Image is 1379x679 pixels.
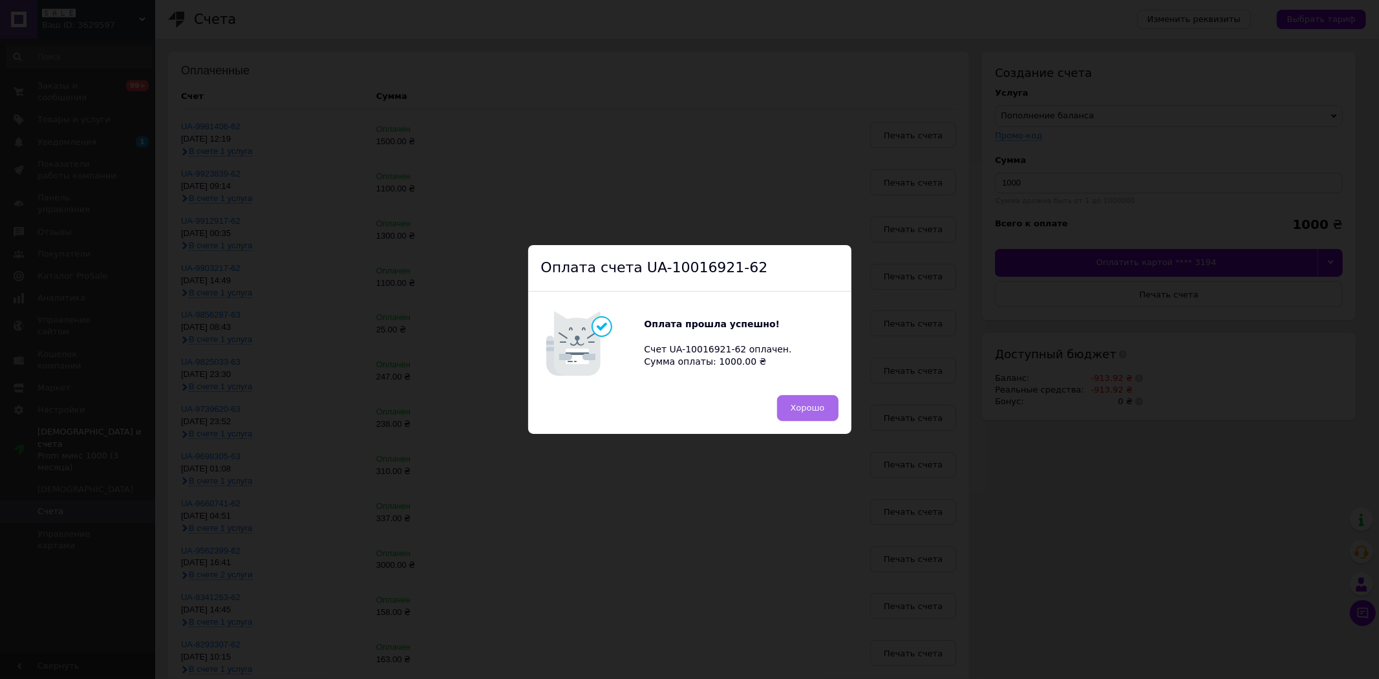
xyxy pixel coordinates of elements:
span: Хорошо [791,403,825,413]
b: Оплата прошла успешно! [645,319,780,329]
img: Котик говорит: Оплата прошла успешно! [541,305,645,382]
div: Счет UA-10016921-62 оплачен. Сумма оплаты: 1000.00 ₴ [645,318,800,369]
div: Оплата счета UA-10016921-62 [528,245,851,292]
button: Хорошо [777,395,839,421]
